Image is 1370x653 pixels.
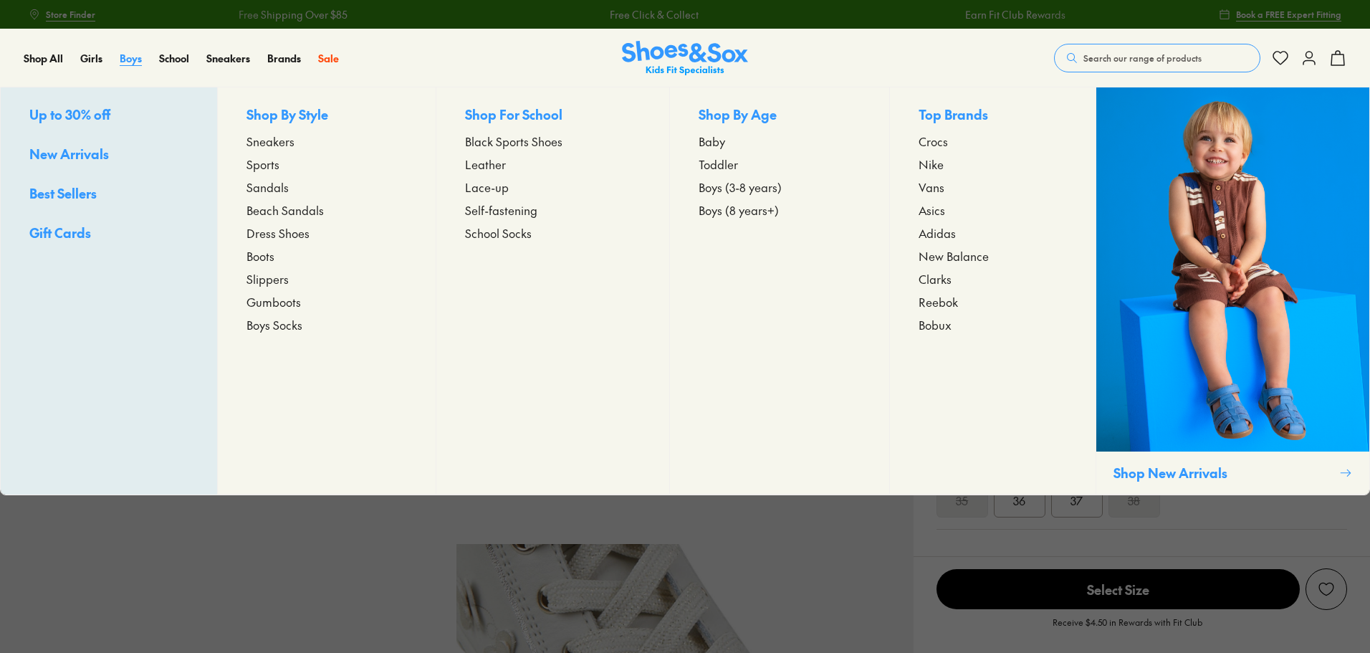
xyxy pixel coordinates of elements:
[465,133,641,150] a: Black Sports Shoes
[919,293,1067,310] a: Reebok
[246,201,324,219] span: Beach Sandals
[465,201,641,219] a: Self-fastening
[1064,7,1173,22] a: Free Shipping Over $85
[246,178,406,196] a: Sandals
[919,293,958,310] span: Reebok
[465,133,562,150] span: Black Sports Shoes
[1128,492,1140,509] s: 38
[246,156,279,173] span: Sports
[707,7,808,22] a: Earn Fit Club Rewards
[937,569,1300,609] span: Select Size
[246,156,406,173] a: Sports
[699,156,860,173] a: Toddler
[267,51,301,65] span: Brands
[246,201,406,219] a: Beach Sandals
[622,41,748,76] a: Shoes & Sox
[29,144,188,166] a: New Arrivals
[919,316,952,333] span: Bobux
[80,51,102,65] span: Girls
[246,270,289,287] span: Slippers
[246,133,294,150] span: Sneakers
[919,133,1067,150] a: Crocs
[1113,463,1333,482] p: Shop New Arrivals
[246,247,406,264] a: Boots
[919,247,1067,264] a: New Balance
[206,51,250,65] span: Sneakers
[29,105,188,127] a: Up to 30% off
[1053,616,1202,642] p: Receive $4.50 in Rewards with Fit Club
[919,178,1067,196] a: Vans
[29,223,188,245] a: Gift Cards
[465,156,641,173] a: Leather
[318,51,339,65] span: Sale
[1054,44,1260,72] button: Search our range of products
[622,41,748,76] img: SNS_Logo_Responsive.svg
[246,247,274,264] span: Boots
[919,156,944,173] span: Nike
[699,133,725,150] span: Baby
[120,51,142,66] a: Boys
[246,224,406,242] a: Dress Shoes
[1096,87,1369,495] a: Shop New Arrivals
[937,568,1300,610] button: Select Size
[919,247,989,264] span: New Balance
[699,156,738,173] span: Toddler
[1306,568,1347,610] button: Add to Wishlist
[246,133,406,150] a: Sneakers
[80,51,102,66] a: Girls
[246,293,406,310] a: Gumboots
[267,51,301,66] a: Brands
[246,178,289,196] span: Sandals
[159,51,189,65] span: School
[699,201,779,219] span: Boys (8 years+)
[29,105,110,123] span: Up to 30% off
[29,145,109,163] span: New Arrivals
[465,178,509,196] span: Lace-up
[352,7,441,22] a: Free Click & Collect
[919,201,945,219] span: Asics
[699,201,860,219] a: Boys (8 years+)
[1070,492,1083,509] span: 37
[699,178,860,196] a: Boys (3-8 years)
[246,293,301,310] span: Gumboots
[29,1,95,27] a: Store Finder
[29,183,188,206] a: Best Sellers
[465,105,641,127] p: Shop For School
[699,105,860,127] p: Shop By Age
[24,51,63,66] a: Shop All
[699,178,782,196] span: Boys (3-8 years)
[465,178,641,196] a: Lace-up
[159,51,189,66] a: School
[1013,492,1025,509] span: 36
[699,133,860,150] a: Baby
[465,201,537,219] span: Self-fastening
[919,270,952,287] span: Clarks
[246,316,406,333] a: Boys Socks
[1236,8,1341,21] span: Book a FREE Expert Fitting
[919,224,1067,242] a: Adidas
[919,178,944,196] span: Vans
[919,133,948,150] span: Crocs
[465,224,641,242] a: School Socks
[956,492,968,509] s: 35
[1219,1,1341,27] a: Book a FREE Expert Fitting
[919,105,1067,127] p: Top Brands
[1083,52,1202,65] span: Search our range of products
[919,270,1067,287] a: Clarks
[919,316,1067,333] a: Bobux
[937,553,1347,568] div: Unsure on sizing? We have a range of resources to help
[1096,87,1369,452] img: SNS_WEBASSETS_CollectionHero_1280x1600_3.png
[206,51,250,66] a: Sneakers
[465,224,532,242] span: School Socks
[919,224,956,242] span: Adidas
[246,270,406,287] a: Slippers
[29,184,97,202] span: Best Sellers
[919,156,1067,173] a: Nike
[29,224,91,242] span: Gift Cards
[46,8,95,21] span: Store Finder
[318,51,339,66] a: Sale
[24,51,63,65] span: Shop All
[246,105,406,127] p: Shop By Style
[919,201,1067,219] a: Asics
[465,156,506,173] span: Leather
